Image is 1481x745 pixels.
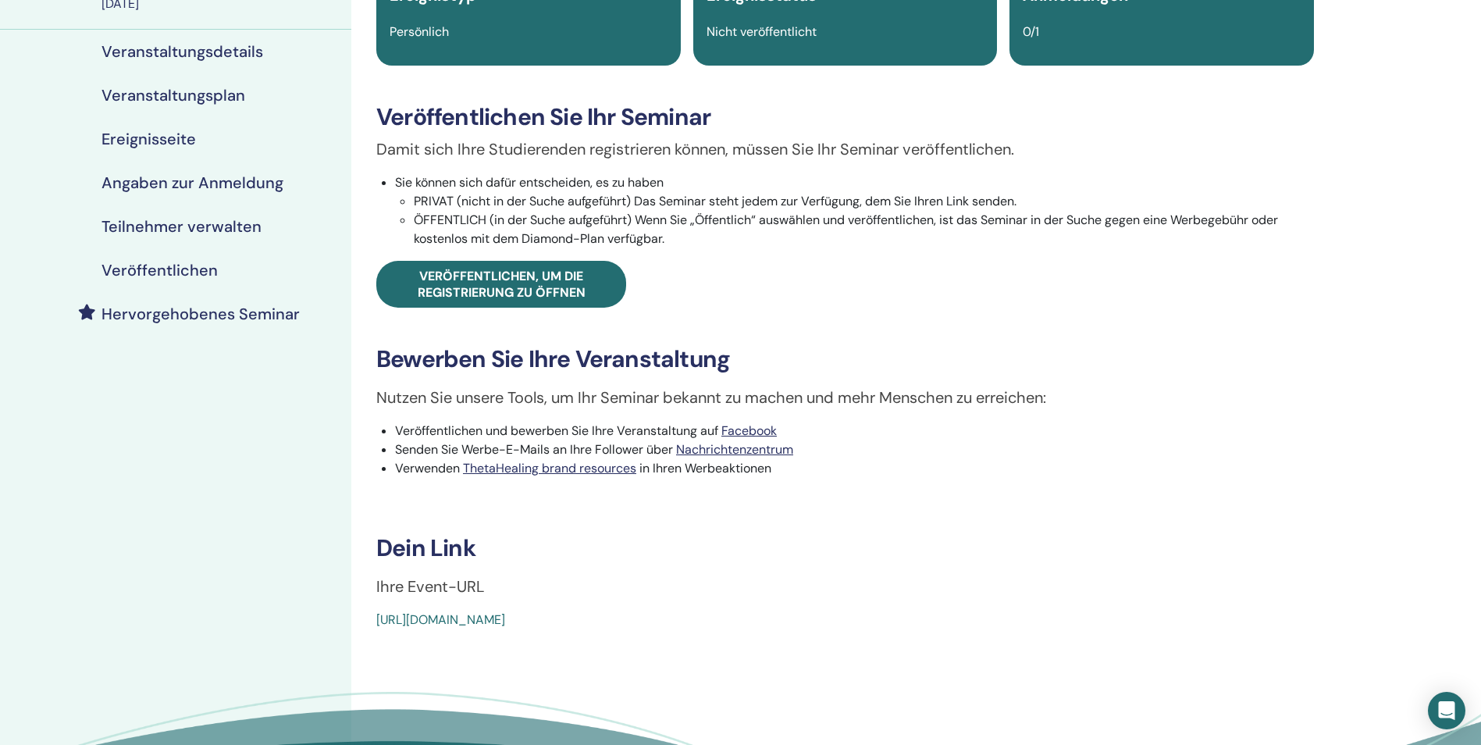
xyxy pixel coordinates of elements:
[376,611,505,628] a: [URL][DOMAIN_NAME]
[395,440,1314,459] li: Senden Sie Werbe-E-Mails an Ihre Follower über
[395,173,1314,248] li: Sie können sich dafür entscheiden, es zu haben
[414,192,1314,211] li: PRIVAT (nicht in der Suche aufgeführt) Das Seminar steht jedem zur Verfügung, dem Sie Ihren Link ...
[707,23,817,40] span: Nicht veröffentlicht
[676,441,793,458] a: Nachrichtenzentrum
[376,261,626,308] a: Veröffentlichen, um die Registrierung zu öffnen
[101,173,283,192] h4: Angaben zur Anmeldung
[101,261,218,280] h4: Veröffentlichen
[414,211,1314,248] li: ÖFFENTLICH (in der Suche aufgeführt) Wenn Sie „Öffentlich“ auswählen und veröffentlichen, ist das...
[395,422,1314,440] li: Veröffentlichen und bewerben Sie Ihre Veranstaltung auf
[101,217,262,236] h4: Teilnehmer verwalten
[721,422,777,439] a: Facebook
[376,345,1314,373] h3: Bewerben Sie Ihre Veranstaltung
[101,42,263,61] h4: Veranstaltungsdetails
[376,137,1314,161] p: Damit sich Ihre Studierenden registrieren können, müssen Sie Ihr Seminar veröffentlichen.
[390,23,449,40] span: Persönlich
[1023,23,1039,40] span: 0/1
[1428,692,1465,729] div: Open Intercom Messenger
[418,268,586,301] span: Veröffentlichen, um die Registrierung zu öffnen
[376,103,1314,131] h3: Veröffentlichen Sie Ihr Seminar
[101,130,196,148] h4: Ereignisseite
[101,305,300,323] h4: Hervorgehobenes Seminar
[463,460,636,476] a: ThetaHealing brand resources
[376,575,1314,598] p: Ihre Event-URL
[376,386,1314,409] p: Nutzen Sie unsere Tools, um Ihr Seminar bekannt zu machen und mehr Menschen zu erreichen:
[376,534,1314,562] h3: Dein Link
[101,86,245,105] h4: Veranstaltungsplan
[395,459,1314,478] li: Verwenden in Ihren Werbeaktionen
